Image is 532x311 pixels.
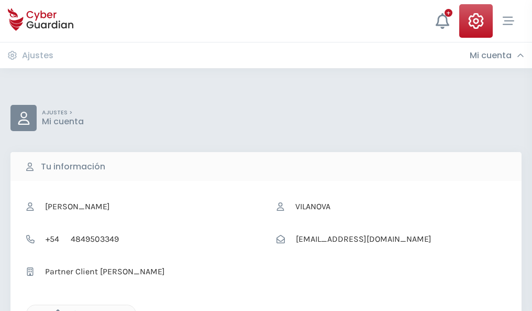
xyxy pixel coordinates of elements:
p: Mi cuenta [42,116,84,127]
h3: Ajustes [22,50,53,61]
b: Tu información [41,160,105,173]
div: + [445,9,452,17]
h3: Mi cuenta [470,50,512,61]
span: +54 [40,229,65,249]
input: Teléfono [65,229,256,249]
p: AJUSTES > [42,109,84,116]
div: Mi cuenta [470,50,524,61]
